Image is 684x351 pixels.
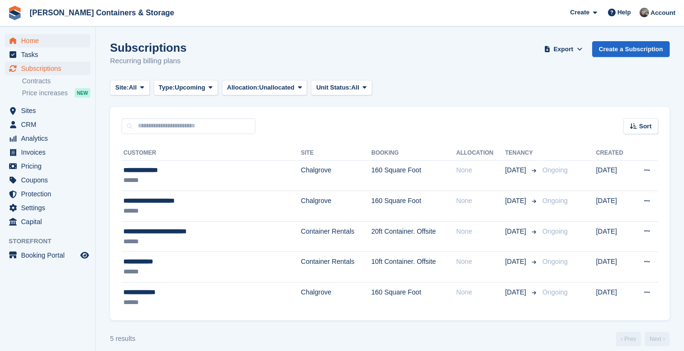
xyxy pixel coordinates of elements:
[456,226,505,237] div: None
[5,132,90,145] a: menu
[5,34,90,47] a: menu
[21,187,78,201] span: Protection
[618,8,631,17] span: Help
[596,146,632,161] th: Created
[301,221,371,252] td: Container Rentals
[5,146,90,159] a: menu
[9,237,95,246] span: Storefront
[5,62,90,75] a: menu
[21,48,78,61] span: Tasks
[259,83,295,92] span: Unallocated
[21,62,78,75] span: Subscriptions
[110,41,187,54] h1: Subscriptions
[456,196,505,206] div: None
[21,146,78,159] span: Invoices
[301,252,371,283] td: Container Rentals
[222,80,308,96] button: Allocation: Unallocated
[5,215,90,228] a: menu
[22,88,90,98] a: Price increases NEW
[456,165,505,175] div: None
[301,191,371,222] td: Chalgrove
[553,45,573,54] span: Export
[115,83,129,92] span: Site:
[79,249,90,261] a: Preview store
[227,83,259,92] span: Allocation:
[22,89,68,98] span: Price increases
[110,80,150,96] button: Site: All
[301,283,371,313] td: Chalgrove
[26,5,178,21] a: [PERSON_NAME] Containers & Storage
[5,201,90,215] a: menu
[371,191,456,222] td: 160 Square Foot
[21,215,78,228] span: Capital
[505,146,539,161] th: Tenancy
[110,56,187,67] p: Recurring billing plans
[351,83,359,92] span: All
[639,122,651,131] span: Sort
[21,249,78,262] span: Booking Portal
[542,227,568,235] span: Ongoing
[596,160,632,191] td: [DATE]
[159,83,175,92] span: Type:
[371,160,456,191] td: 160 Square Foot
[542,258,568,265] span: Ongoing
[21,118,78,131] span: CRM
[542,166,568,174] span: Ongoing
[592,41,670,57] a: Create a Subscription
[596,283,632,313] td: [DATE]
[75,88,90,98] div: NEW
[371,221,456,252] td: 20ft Container. Offsite
[121,146,301,161] th: Customer
[596,221,632,252] td: [DATE]
[154,80,218,96] button: Type: Upcoming
[456,146,505,161] th: Allocation
[21,132,78,145] span: Analytics
[129,83,137,92] span: All
[316,83,351,92] span: Unit Status:
[651,8,675,18] span: Account
[596,191,632,222] td: [DATE]
[505,165,528,175] span: [DATE]
[456,257,505,267] div: None
[505,257,528,267] span: [DATE]
[614,332,672,346] nav: Page
[542,197,568,204] span: Ongoing
[301,146,371,161] th: Site
[5,159,90,173] a: menu
[371,252,456,283] td: 10ft Container. Offsite
[5,48,90,61] a: menu
[21,159,78,173] span: Pricing
[616,332,641,346] a: Previous
[5,104,90,117] a: menu
[505,196,528,206] span: [DATE]
[542,288,568,296] span: Ongoing
[21,173,78,187] span: Coupons
[5,249,90,262] a: menu
[5,118,90,131] a: menu
[21,201,78,215] span: Settings
[596,252,632,283] td: [DATE]
[542,41,585,57] button: Export
[22,77,90,86] a: Contracts
[175,83,205,92] span: Upcoming
[8,6,22,20] img: stora-icon-8386f47178a22dfd0bd8f6a31ec36ba5ce8667c1dd55bd0f319d3a0aa187defe.svg
[371,146,456,161] th: Booking
[110,334,135,344] div: 5 results
[5,187,90,201] a: menu
[301,160,371,191] td: Chalgrove
[21,104,78,117] span: Sites
[21,34,78,47] span: Home
[645,332,670,346] a: Next
[640,8,649,17] img: Adam Greenhalgh
[456,287,505,297] div: None
[371,283,456,313] td: 160 Square Foot
[311,80,372,96] button: Unit Status: All
[505,287,528,297] span: [DATE]
[5,173,90,187] a: menu
[570,8,589,17] span: Create
[505,226,528,237] span: [DATE]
